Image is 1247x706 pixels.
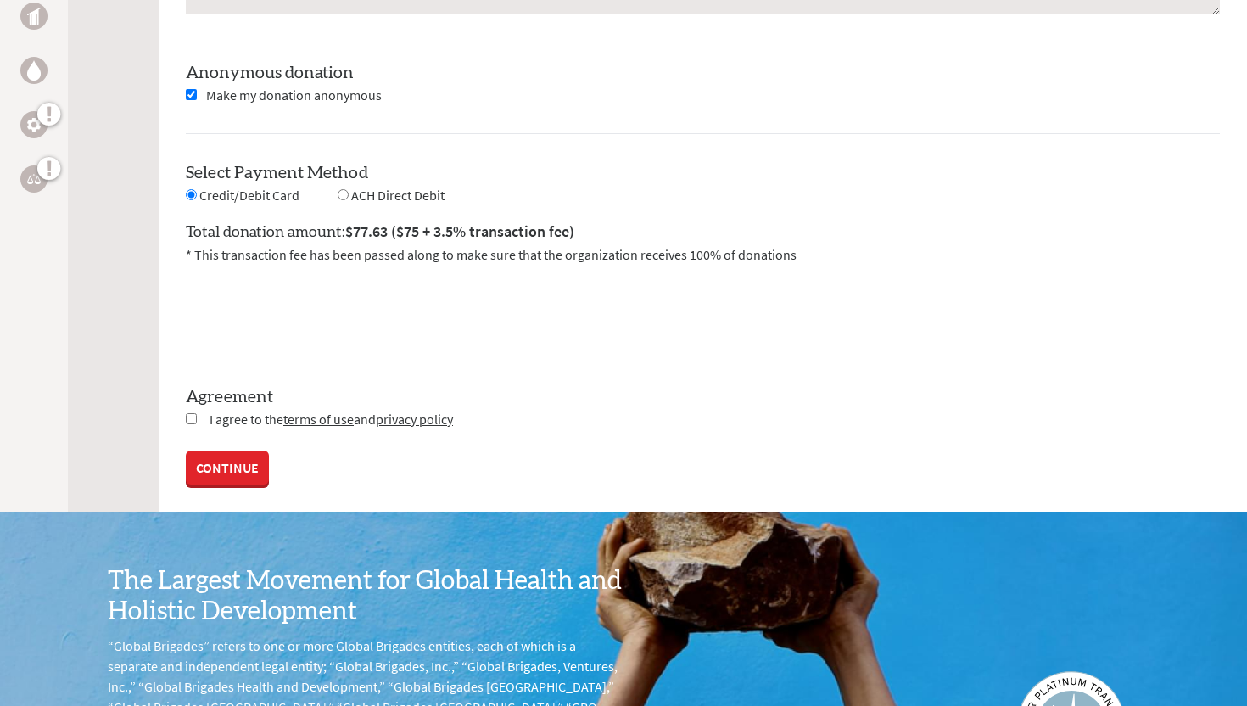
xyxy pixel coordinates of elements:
a: privacy policy [376,411,453,428]
span: ACH Direct Debit [351,187,445,204]
img: Legal Empowerment [27,174,41,184]
a: terms of use [283,411,354,428]
a: Legal Empowerment [20,165,48,193]
a: Water [20,57,48,84]
img: Engineering [27,118,41,132]
span: Credit/Debit Card [199,187,299,204]
label: Agreement [186,385,1220,409]
img: Public Health [27,8,41,25]
iframe: reCAPTCHA [186,285,444,351]
span: $77.63 ($75 + 3.5% transaction fee) [345,221,574,241]
img: Water [27,60,41,80]
label: Select Payment Method [186,165,368,182]
p: * This transaction fee has been passed along to make sure that the organization receives 100% of ... [186,244,1220,265]
label: Anonymous donation [186,64,354,81]
a: Engineering [20,111,48,138]
a: CONTINUE [186,451,269,485]
h3: The Largest Movement for Global Health and Holistic Development [108,566,623,627]
span: Make my donation anonymous [206,87,382,104]
a: Public Health [20,3,48,30]
label: Total donation amount: [186,220,574,244]
span: I agree to the and [210,411,453,428]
